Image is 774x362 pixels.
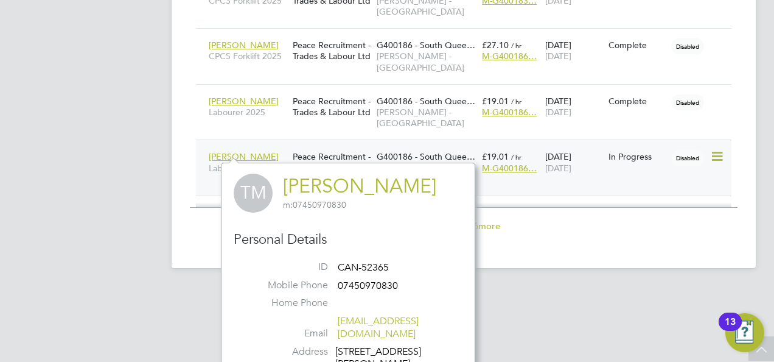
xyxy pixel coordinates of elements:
span: CPCS Forklift 2025 [209,51,287,62]
span: 07450970830 [283,199,346,210]
span: m: [283,199,293,210]
span: [PERSON_NAME] [209,96,279,107]
span: [PERSON_NAME] [209,40,279,51]
div: [DATE] [542,145,605,179]
span: Disabled [671,94,704,110]
span: CAN-52365 [338,261,389,274]
div: Complete [608,40,666,51]
a: [PERSON_NAME]Labourer 2025Peace Recruitment - Trades & Labour LtdG400186 - South Quee…[PERSON_NAM... [206,89,731,99]
span: Disabled [671,150,704,166]
span: / hr [511,97,521,106]
span: £27.10 [482,40,509,51]
label: Address [243,346,328,358]
span: £19.01 [482,96,509,107]
span: TM [234,174,273,213]
div: Peace Recruitment - Trades & Labour Ltd [290,145,374,179]
span: / hr [511,41,521,50]
div: 13 [725,322,736,338]
span: £19.01 [482,151,509,162]
span: M-G400186… [482,163,537,174]
span: G400186 - South Quee… [377,40,475,51]
span: G400186 - South Quee… [377,151,475,162]
a: [EMAIL_ADDRESS][DOMAIN_NAME] [338,315,419,340]
span: Disabled [671,38,704,54]
label: ID [243,261,328,274]
div: [DATE] [542,90,605,124]
a: [PERSON_NAME]CPCS Forklift 2025Peace Recruitment - Trades & Labour LtdG400186 - South Quee…[PERSO... [206,33,731,43]
div: Peace Recruitment - Trades & Labour Ltd [290,90,374,124]
span: M-G400186… [482,107,537,118]
span: [PERSON_NAME] - [GEOGRAPHIC_DATA] [377,107,476,129]
span: Labourer 2025 [209,163,287,174]
span: M-G400186… [482,51,537,62]
span: [DATE] [545,163,571,174]
button: Open Resource Center, 13 new notifications [725,313,764,352]
label: Home Phone [243,297,328,310]
h3: Personal Details [234,231,462,249]
span: Labourer 2025 [209,107,287,118]
span: [PERSON_NAME] [209,151,279,162]
a: [PERSON_NAME] [283,174,436,198]
label: Email [243,327,328,340]
div: Peace Recruitment - Trades & Labour Ltd [290,34,374,68]
span: [PERSON_NAME] - [GEOGRAPHIC_DATA] [377,51,476,73]
div: Complete [608,96,666,107]
span: G400186 - South Quee… [377,96,475,107]
div: [DATE] [542,34,605,68]
span: 07450970830 [338,280,398,292]
span: [DATE] [545,107,571,118]
a: [PERSON_NAME]Labourer 2025Peace Recruitment - Trades & Labour LtdG400186 - South Quee…[PERSON_NAM... [206,144,731,155]
span: [DATE] [545,51,571,62]
div: In Progress [608,151,666,162]
label: Mobile Phone [243,279,328,292]
span: / hr [511,152,521,161]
